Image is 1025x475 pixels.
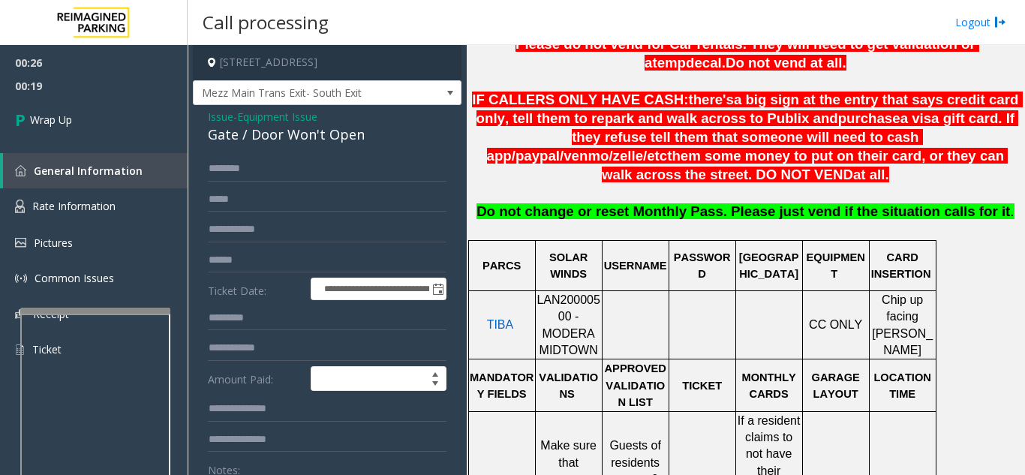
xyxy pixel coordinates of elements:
[30,112,72,128] span: Wrap Up
[15,343,25,356] img: 'icon'
[739,251,799,280] span: [GEOGRAPHIC_DATA]
[195,4,336,41] h3: Call processing
[652,55,686,71] span: temp
[208,109,233,125] span: Issue
[605,362,669,408] span: APPROVED VALIDATION LIST
[425,379,446,391] span: Decrease value
[1010,203,1014,219] span: .
[809,318,862,331] span: CC ONLY
[476,92,1023,126] span: a big sign at the entry that says credit card only, tell them to repark and walk across to Publix...
[807,251,865,280] span: EQUIPMENT
[15,272,27,284] img: 'icon'
[516,148,560,164] span: paypal
[955,14,1006,30] a: Logout
[871,251,931,280] span: CARD INSERTION
[487,319,514,331] a: TIBA
[643,148,647,164] span: /
[470,371,534,400] span: MANDATORY FIELDS
[688,92,733,107] span: there's
[487,110,1019,164] span: a visa gift card. If they refuse tell them that someone will need to cash app/
[604,260,667,272] span: USERNAME
[193,45,461,80] h4: [STREET_ADDRESS]
[609,148,612,164] span: /
[873,371,934,400] span: LOCATION TIME
[204,278,307,300] label: Ticket Date:
[682,380,722,392] span: TICKET
[549,251,591,280] span: SOLAR WINDS
[472,92,688,107] span: IF CALLERS ONLY HAVE CASH:
[726,55,846,71] span: Do not vend at all.
[482,260,521,272] span: PARCS
[487,318,514,331] span: TIBA
[194,81,407,105] span: Mezz Main Trans Exit- South Exit
[476,203,1010,219] span: Do not change or reset Monthly Pass. Please just vend if the situation calls for it
[33,307,69,321] span: Receipt
[208,125,446,145] div: Gate / Door Won't Open
[15,200,25,213] img: 'icon'
[3,153,188,188] a: General Information
[425,367,446,379] span: Increase value
[35,271,114,285] span: Common Issues
[994,14,1006,30] img: logout
[602,148,1008,182] span: them some money to put on their card, or they can walk across the street. DO NOT VEND
[686,55,726,71] span: decal.
[613,148,643,164] span: zelle
[204,366,307,392] label: Amount Paid:
[537,293,600,356] span: LAN20000500 - MODERA MIDTOWN
[15,165,26,176] img: 'icon'
[15,238,26,248] img: 'icon'
[853,167,889,182] span: at all.
[838,110,900,126] span: purchase
[539,371,598,400] span: VALIDATIONS
[741,371,799,400] span: MONTHLY CARDS
[34,164,143,178] span: General Information
[564,148,609,164] span: venmo
[15,309,26,319] img: 'icon'
[647,148,667,164] span: etc
[674,251,731,280] span: PASSWORD
[429,278,446,299] span: Toggle popup
[34,236,73,250] span: Pictures
[32,199,116,213] span: Rate Information
[560,148,564,164] span: /
[233,110,317,124] span: -
[872,293,933,356] span: Chip up facing [PERSON_NAME]
[237,109,317,125] span: Equipment Issue
[811,371,862,400] span: GARAGE LAYOUT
